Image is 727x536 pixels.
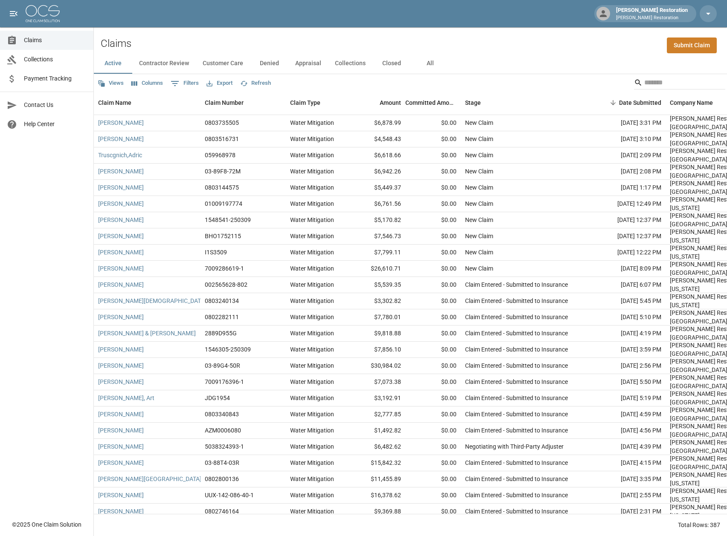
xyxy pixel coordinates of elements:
[205,410,239,418] div: 0803340843
[465,280,568,289] div: Claim Entered - Submitted to Insurance
[290,183,334,192] div: Water Mitigation
[372,53,411,74] button: Closed
[405,342,461,358] div: $0.00
[350,342,405,358] div: $7,856.10
[205,118,239,127] div: 0803735505
[405,487,461,504] div: $0.00
[589,115,666,131] div: [DATE] 3:31 PM
[589,261,666,277] div: [DATE] 8:09 PM
[98,410,144,418] a: [PERSON_NAME]
[290,410,334,418] div: Water Mitigation
[465,118,493,127] div: New Claim
[607,97,619,109] button: Sort
[350,455,405,471] div: $15,842.32
[238,77,273,90] button: Refresh
[205,458,239,467] div: 03-88T4-03R
[290,378,334,386] div: Water Mitigation
[616,14,688,22] p: [PERSON_NAME] Restoration
[98,183,144,192] a: [PERSON_NAME]
[205,248,227,256] div: I1S3509
[465,458,568,467] div: Claim Entered - Submitted to Insurance
[5,5,22,22] button: open drawer
[589,309,666,326] div: [DATE] 5:10 PM
[589,423,666,439] div: [DATE] 4:56 PM
[405,245,461,261] div: $0.00
[290,442,334,451] div: Water Mitigation
[465,426,568,435] div: Claim Entered - Submitted to Insurance
[98,248,144,256] a: [PERSON_NAME]
[405,423,461,439] div: $0.00
[205,394,230,402] div: JDG1954
[98,280,144,289] a: [PERSON_NAME]
[98,151,142,159] a: Truscgnich,Adric
[98,345,144,354] a: [PERSON_NAME]
[205,507,239,516] div: 0802746164
[589,439,666,455] div: [DATE] 4:39 PM
[290,329,334,337] div: Water Mitigation
[290,118,334,127] div: Water Mitigation
[465,361,568,370] div: Claim Entered - Submitted to Insurance
[98,297,258,305] a: [PERSON_NAME][DEMOGRAPHIC_DATA] & [PERSON_NAME]
[204,77,235,90] button: Export
[98,329,196,337] a: [PERSON_NAME] & [PERSON_NAME]
[290,135,334,143] div: Water Mitigation
[589,131,666,147] div: [DATE] 3:10 PM
[589,180,666,196] div: [DATE] 1:17 PM
[24,55,87,64] span: Collections
[169,77,201,90] button: Show filters
[405,504,461,520] div: $0.00
[98,313,144,321] a: [PERSON_NAME]
[465,264,493,273] div: New Claim
[290,199,334,208] div: Water Mitigation
[465,313,568,321] div: Claim Entered - Submitted to Insurance
[205,297,239,305] div: 0803240134
[201,91,286,115] div: Claim Number
[589,164,666,180] div: [DATE] 2:08 PM
[405,196,461,212] div: $0.00
[350,164,405,180] div: $6,942.26
[205,183,239,192] div: 0803144575
[405,115,461,131] div: $0.00
[290,167,334,176] div: Water Mitigation
[98,361,144,370] a: [PERSON_NAME]
[205,216,251,224] div: 1548541-250309
[290,394,334,402] div: Water Mitigation
[350,212,405,228] div: $5,170.82
[350,439,405,455] div: $6,482.62
[350,504,405,520] div: $9,369.88
[205,378,244,386] div: 7009176396-1
[98,442,144,451] a: [PERSON_NAME]
[350,91,405,115] div: Amount
[350,277,405,293] div: $5,539.35
[405,277,461,293] div: $0.00
[465,329,568,337] div: Claim Entered - Submitted to Insurance
[465,410,568,418] div: Claim Entered - Submitted to Insurance
[205,475,239,483] div: 0802800136
[405,180,461,196] div: $0.00
[589,358,666,374] div: [DATE] 2:56 PM
[328,53,372,74] button: Collections
[589,245,666,261] div: [DATE] 12:22 PM
[24,36,87,45] span: Claims
[290,507,334,516] div: Water Mitigation
[405,147,461,164] div: $0.00
[96,77,126,90] button: Views
[98,507,144,516] a: [PERSON_NAME]
[205,426,241,435] div: AZM0006080
[98,216,144,224] a: [PERSON_NAME]
[290,248,334,256] div: Water Mitigation
[465,91,481,115] div: Stage
[405,471,461,487] div: $0.00
[465,199,493,208] div: New Claim
[98,91,131,115] div: Claim Name
[589,406,666,423] div: [DATE] 4:59 PM
[350,115,405,131] div: $6,878.99
[98,426,144,435] a: [PERSON_NAME]
[350,423,405,439] div: $1,492.82
[98,475,201,483] a: [PERSON_NAME][GEOGRAPHIC_DATA]
[24,120,87,129] span: Help Center
[589,91,666,115] div: Date Submitted
[290,216,334,224] div: Water Mitigation
[405,358,461,374] div: $0.00
[350,131,405,147] div: $4,548.43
